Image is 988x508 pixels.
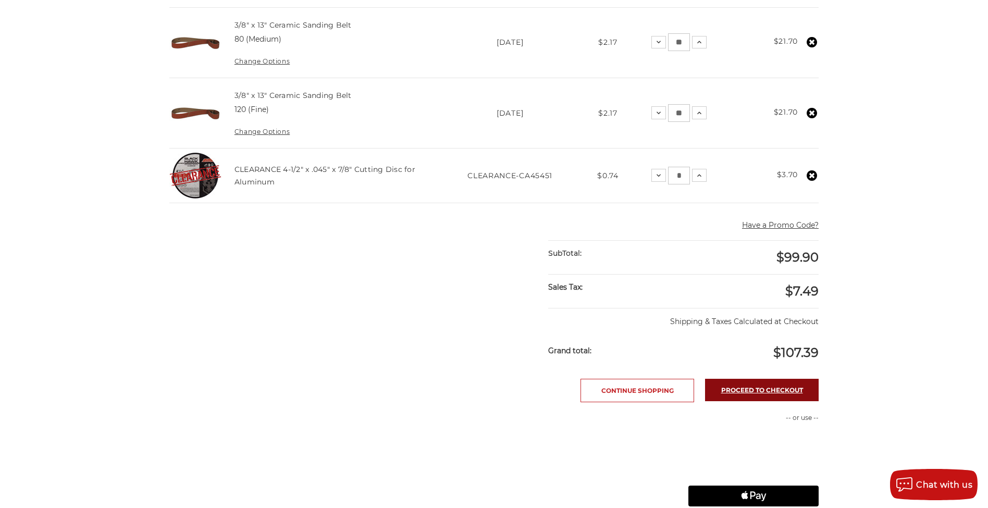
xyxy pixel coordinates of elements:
[688,460,819,480] iframe: PayPal-paylater
[688,433,819,454] iframe: PayPal-paypal
[776,250,819,265] span: $99.90
[169,150,221,202] img: CLEARANCE 4-1/2" x .045" x 7/8" for Aluminum
[548,241,684,266] div: SubTotal:
[548,308,819,327] p: Shipping & Taxes Calculated at Checkout
[598,38,617,47] span: $2.17
[668,33,690,51] input: 3/8" x 13" Ceramic Sanding Belt Quantity:
[598,108,617,118] span: $2.17
[234,20,352,30] a: 3/8" x 13" Ceramic Sanding Belt
[705,379,819,401] a: Proceed to checkout
[668,167,690,184] input: CLEARANCE 4-1/2" x .045" x 7/8" Cutting Disc for Aluminum Quantity:
[467,171,552,180] span: CLEARANCE-CA45451
[234,34,281,45] dd: 80 (Medium)
[581,379,694,402] a: Continue Shopping
[890,469,978,500] button: Chat with us
[742,220,819,231] button: Have a Promo Code?
[497,38,523,47] span: [DATE]
[785,283,819,299] span: $7.49
[548,346,591,355] strong: Grand total:
[234,128,290,135] a: Change Options
[234,104,269,115] dd: 120 (Fine)
[668,104,690,122] input: 3/8" x 13" Ceramic Sanding Belt Quantity:
[234,165,415,187] a: CLEARANCE 4-1/2" x .045" x 7/8" Cutting Disc for Aluminum
[234,91,352,100] a: 3/8" x 13" Ceramic Sanding Belt
[597,171,619,180] span: $0.74
[169,87,221,139] img: 3/8" x 13" Ceramic File Belt
[688,413,819,423] p: -- or use --
[774,107,798,117] strong: $21.70
[169,17,221,69] img: 3/8" x 13" Ceramic File Belt
[548,282,583,292] strong: Sales Tax:
[774,36,798,46] strong: $21.70
[916,480,972,490] span: Chat with us
[497,108,523,118] span: [DATE]
[777,170,798,179] strong: $3.70
[234,57,290,65] a: Change Options
[773,345,819,360] span: $107.39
